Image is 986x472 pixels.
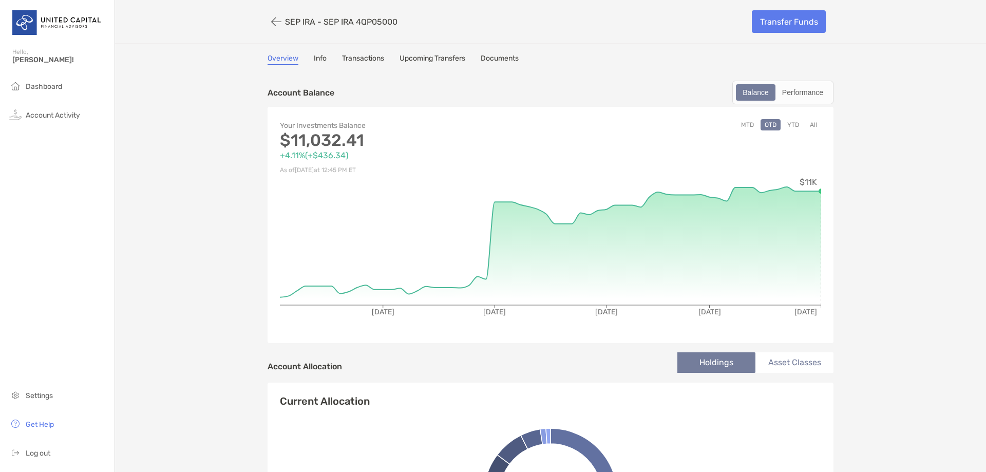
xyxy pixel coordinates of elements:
[800,177,817,187] tspan: $11K
[783,119,803,130] button: YTD
[26,391,53,400] span: Settings
[806,119,821,130] button: All
[314,54,327,65] a: Info
[481,54,519,65] a: Documents
[280,164,551,177] p: As of [DATE] at 12:45 PM ET
[280,395,370,407] h4: Current Allocation
[761,119,781,130] button: QTD
[26,111,80,120] span: Account Activity
[400,54,465,65] a: Upcoming Transfers
[752,10,826,33] a: Transfer Funds
[9,80,22,92] img: household icon
[794,308,817,316] tspan: [DATE]
[9,389,22,401] img: settings icon
[9,108,22,121] img: activity icon
[755,352,833,373] li: Asset Classes
[268,362,342,371] h4: Account Allocation
[737,119,758,130] button: MTD
[9,446,22,459] img: logout icon
[595,308,618,316] tspan: [DATE]
[268,86,334,99] p: Account Balance
[280,134,551,147] p: $11,032.41
[12,55,108,64] span: [PERSON_NAME]!
[280,149,551,162] p: +4.11% ( +$436.34 )
[677,352,755,373] li: Holdings
[26,420,54,429] span: Get Help
[732,81,833,104] div: segmented control
[483,308,506,316] tspan: [DATE]
[280,119,551,132] p: Your Investments Balance
[776,85,829,100] div: Performance
[285,17,397,27] p: SEP IRA - SEP IRA 4QP05000
[698,308,721,316] tspan: [DATE]
[737,85,774,100] div: Balance
[26,449,50,458] span: Log out
[9,418,22,430] img: get-help icon
[342,54,384,65] a: Transactions
[268,54,298,65] a: Overview
[26,82,62,91] span: Dashboard
[372,308,394,316] tspan: [DATE]
[12,4,102,41] img: United Capital Logo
